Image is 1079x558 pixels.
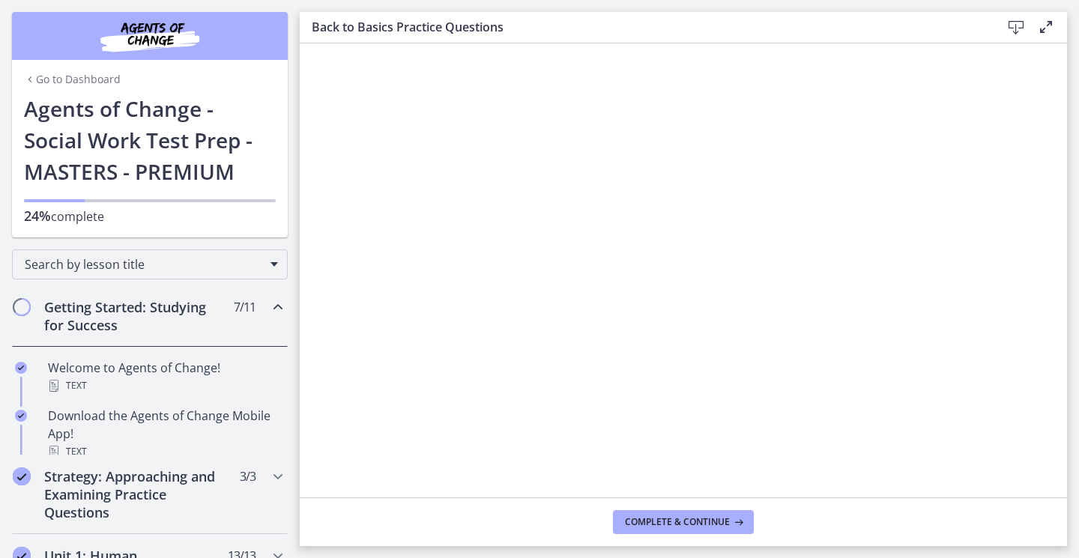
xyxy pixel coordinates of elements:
p: complete [24,207,276,225]
div: Search by lesson title [12,249,288,279]
div: Text [48,377,282,395]
button: Complete & continue [613,510,754,534]
a: Go to Dashboard [24,72,121,87]
div: Text [48,443,282,461]
div: Welcome to Agents of Change! [48,359,282,395]
i: Completed [13,467,31,485]
span: Search by lesson title [25,256,263,273]
i: Completed [15,362,27,374]
span: Complete & continue [625,516,730,528]
i: Completed [15,410,27,422]
h2: Getting Started: Studying for Success [44,298,227,334]
h2: Strategy: Approaching and Examining Practice Questions [44,467,227,521]
span: 7 / 11 [234,298,256,316]
div: Download the Agents of Change Mobile App! [48,407,282,461]
img: Agents of Change [60,18,240,54]
span: 3 / 3 [240,467,256,485]
h1: Agents of Change - Social Work Test Prep - MASTERS - PREMIUM [24,93,276,187]
h3: Back to Basics Practice Questions [312,18,977,36]
span: 24% [24,207,51,225]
